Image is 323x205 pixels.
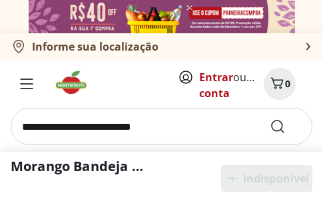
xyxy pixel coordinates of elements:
[264,68,296,100] button: Carrinho
[270,118,302,134] button: Submit Search
[32,39,159,54] b: Informe sua localização
[199,70,233,85] a: Entrar
[11,68,43,100] button: Menu
[11,157,147,176] h2: Morango Bandeja 250g
[221,165,312,192] button: Indisponível
[53,69,98,96] img: Hortifruti
[224,170,310,186] span: Indisponível
[199,69,258,101] span: ou
[11,108,312,145] input: search
[285,77,290,90] span: 0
